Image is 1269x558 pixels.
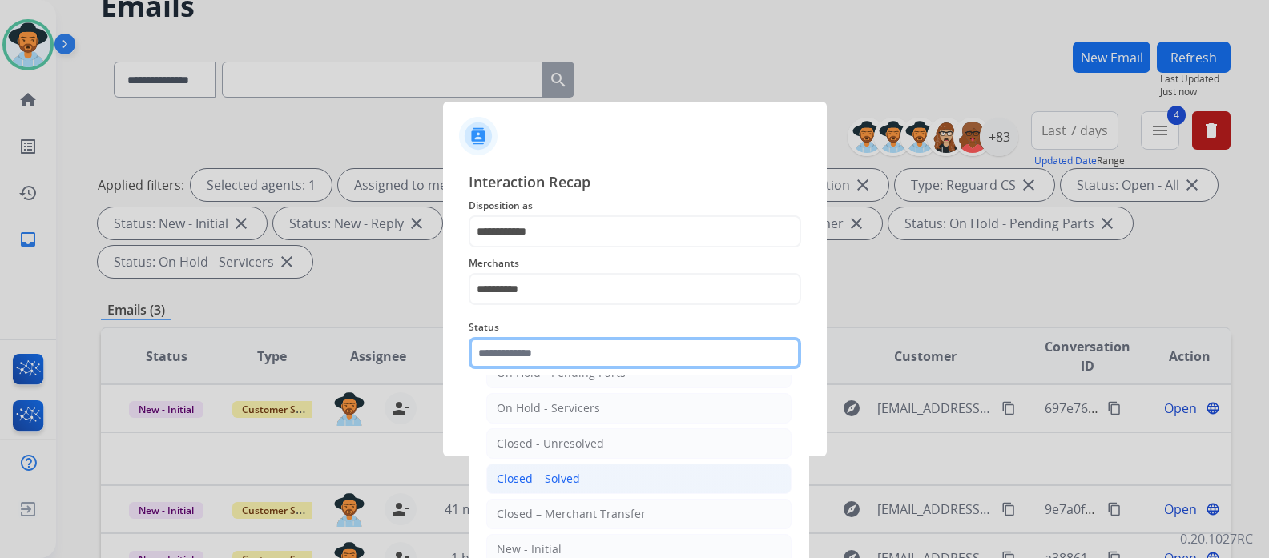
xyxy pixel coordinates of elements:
[469,254,801,273] span: Merchants
[459,117,498,155] img: contactIcon
[497,436,604,452] div: Closed - Unresolved
[469,318,801,337] span: Status
[497,471,580,487] div: Closed – Solved
[469,196,801,215] span: Disposition as
[497,400,600,416] div: On Hold - Servicers
[469,171,801,196] span: Interaction Recap
[497,541,562,557] div: New - Initial
[1180,529,1253,548] p: 0.20.1027RC
[497,506,646,522] div: Closed – Merchant Transfer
